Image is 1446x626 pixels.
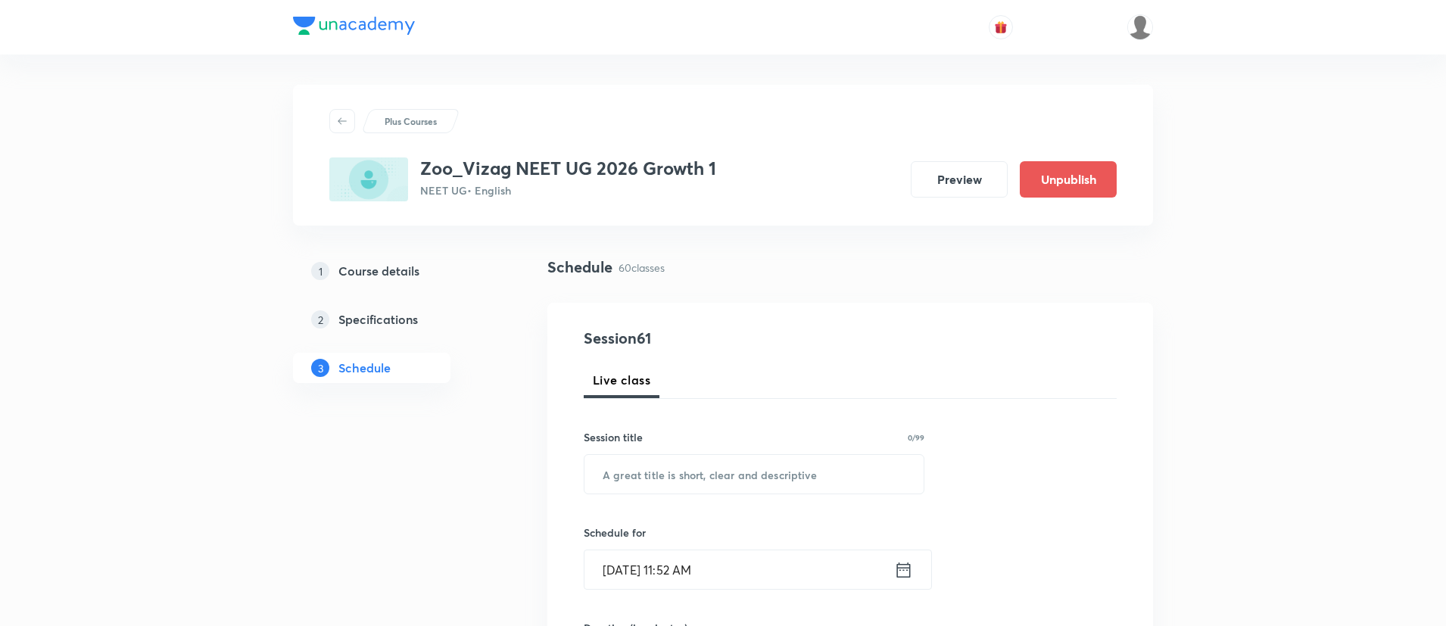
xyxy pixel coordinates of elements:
button: Preview [911,161,1008,198]
img: 5602C2A9-3BD4-49E7-A804-62F9B28A2E50_plus.png [329,157,408,201]
a: 1Course details [293,256,499,286]
h4: Schedule [547,256,612,279]
p: 3 [311,359,329,377]
h6: Session title [584,429,643,445]
h6: Schedule for [584,525,924,540]
p: 0/99 [908,434,924,441]
p: 2 [311,310,329,329]
img: karthik [1127,14,1153,40]
button: avatar [989,15,1013,39]
h5: Schedule [338,359,391,377]
p: 1 [311,262,329,280]
p: NEET UG • English [420,182,716,198]
h4: Session 61 [584,327,860,350]
input: A great title is short, clear and descriptive [584,455,924,494]
p: Plus Courses [385,114,437,128]
span: Live class [593,371,650,389]
a: Company Logo [293,17,415,39]
img: Company Logo [293,17,415,35]
h5: Specifications [338,310,418,329]
a: 2Specifications [293,304,499,335]
p: 60 classes [619,260,665,276]
img: avatar [994,20,1008,34]
h5: Course details [338,262,419,280]
button: Unpublish [1020,161,1117,198]
h3: Zoo_Vizag NEET UG 2026 Growth 1 [420,157,716,179]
